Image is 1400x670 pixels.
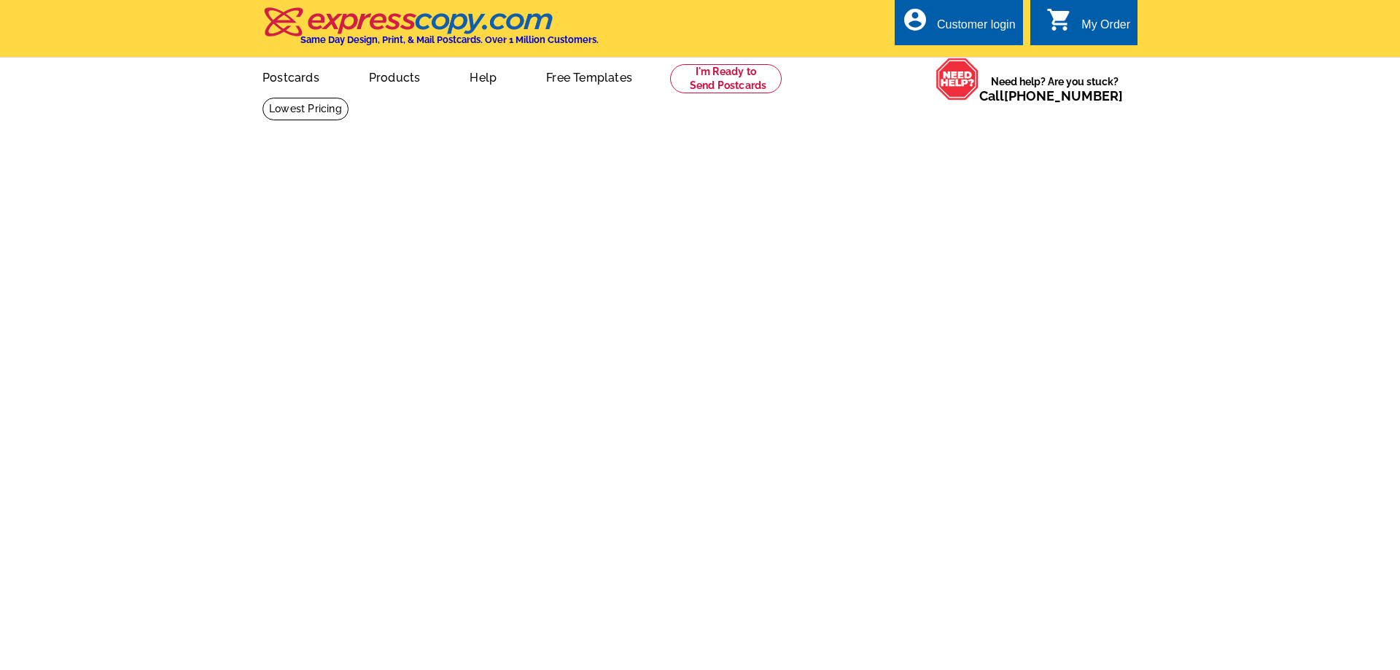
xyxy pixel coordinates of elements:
[239,59,343,93] a: Postcards
[346,59,444,93] a: Products
[446,59,520,93] a: Help
[937,18,1016,39] div: Customer login
[979,88,1123,104] span: Call
[1046,7,1073,33] i: shopping_cart
[1004,88,1123,104] a: [PHONE_NUMBER]
[1081,18,1130,39] div: My Order
[1046,16,1130,34] a: shopping_cart My Order
[902,16,1016,34] a: account_circle Customer login
[979,74,1130,104] span: Need help? Are you stuck?
[523,59,656,93] a: Free Templates
[262,17,599,45] a: Same Day Design, Print, & Mail Postcards. Over 1 Million Customers.
[300,34,599,45] h4: Same Day Design, Print, & Mail Postcards. Over 1 Million Customers.
[902,7,928,33] i: account_circle
[936,58,979,101] img: help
